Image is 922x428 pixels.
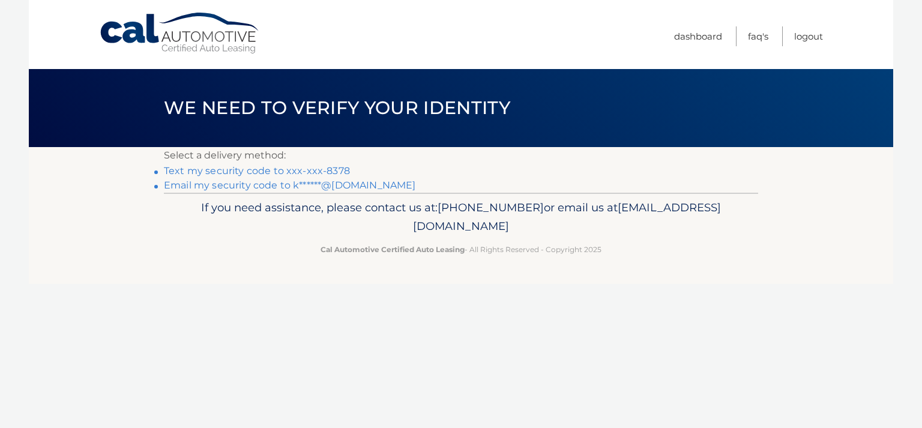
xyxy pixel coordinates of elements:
p: If you need assistance, please contact us at: or email us at [172,198,750,237]
p: Select a delivery method: [164,147,758,164]
a: FAQ's [748,26,768,46]
span: We need to verify your identity [164,97,510,119]
p: - All Rights Reserved - Copyright 2025 [172,243,750,256]
a: Logout [794,26,823,46]
a: Text my security code to xxx-xxx-8378 [164,165,350,176]
a: Cal Automotive [99,12,261,55]
span: [PHONE_NUMBER] [438,200,544,214]
strong: Cal Automotive Certified Auto Leasing [321,245,465,254]
a: Dashboard [674,26,722,46]
a: Email my security code to k******@[DOMAIN_NAME] [164,179,416,191]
